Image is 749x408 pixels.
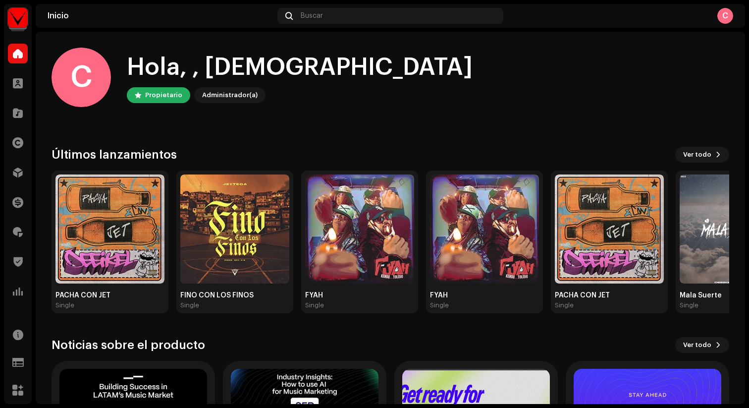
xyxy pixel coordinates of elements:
[180,291,289,299] div: FINO CON LOS FINOS
[8,8,28,28] img: 965abd8d-6f4a-46fb-bcac-6c79d124f280
[430,291,539,299] div: FYAH
[301,12,323,20] span: Buscar
[202,89,258,101] div: Administrador(a)
[180,301,199,309] div: Single
[145,89,182,101] div: Propietario
[55,175,164,284] img: 221822e8-a781-4b46-a2fc-60c0be2044d4
[675,147,729,163] button: Ver todo
[675,337,729,353] button: Ver todo
[717,8,733,24] div: C
[430,301,449,309] div: Single
[48,12,273,20] div: Inicio
[305,291,414,299] div: FYAH
[305,175,414,284] img: 896e48d2-f986-4756-90f1-dd2bfc46e2cd
[683,335,711,355] span: Ver todo
[55,291,164,299] div: PACHA CON JET
[127,52,473,83] div: Hola, , [DEMOGRAPHIC_DATA]
[680,301,698,309] div: Single
[555,175,664,284] img: 7d9a015b-a110-4937-b45b-be07b96c85b3
[52,48,111,107] div: C
[305,301,324,309] div: Single
[52,337,205,353] h3: Noticias sobre el producto
[555,301,574,309] div: Single
[55,301,74,309] div: Single
[683,145,711,165] span: Ver todo
[52,147,177,163] h3: Últimos lanzamientos
[555,291,664,299] div: PACHA CON JET
[180,175,289,284] img: f0528293-19b0-4399-b82c-8358c6504d89
[430,175,539,284] img: 503e25cc-5dc2-44c2-b214-7cfce01e40fc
